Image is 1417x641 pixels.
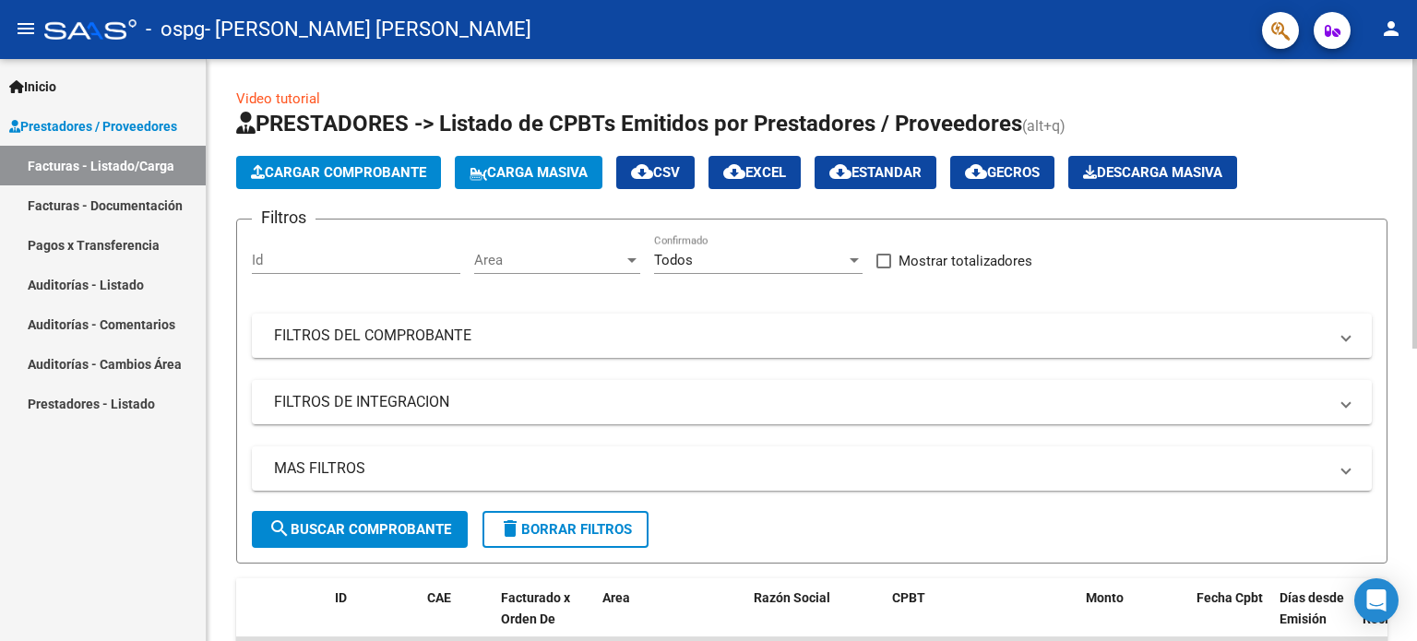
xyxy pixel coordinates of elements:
[252,314,1372,358] mat-expansion-panel-header: FILTROS DEL COMPROBANTE
[252,205,316,231] h3: Filtros
[1068,156,1237,189] app-download-masive: Descarga masiva de comprobantes (adjuntos)
[965,164,1040,181] span: Gecros
[708,156,801,189] button: EXCEL
[631,160,653,183] mat-icon: cloud_download
[815,156,936,189] button: Estandar
[602,590,630,605] span: Area
[236,90,320,107] a: Video tutorial
[950,156,1054,189] button: Gecros
[1280,590,1344,626] span: Días desde Emisión
[499,517,521,540] mat-icon: delete
[236,111,1022,137] span: PRESTADORES -> Listado de CPBTs Emitidos por Prestadores / Proveedores
[470,164,588,181] span: Carga Masiva
[1086,590,1124,605] span: Monto
[252,446,1372,491] mat-expansion-panel-header: MAS FILTROS
[1354,578,1399,623] div: Open Intercom Messenger
[205,9,531,50] span: - [PERSON_NAME] [PERSON_NAME]
[455,156,602,189] button: Carga Masiva
[499,521,632,538] span: Borrar Filtros
[965,160,987,183] mat-icon: cloud_download
[1068,156,1237,189] button: Descarga Masiva
[251,164,426,181] span: Cargar Comprobante
[252,511,468,548] button: Buscar Comprobante
[335,590,347,605] span: ID
[15,18,37,40] mat-icon: menu
[754,590,830,605] span: Razón Social
[892,590,925,605] span: CPBT
[1083,164,1222,181] span: Descarga Masiva
[899,250,1032,272] span: Mostrar totalizadores
[829,160,851,183] mat-icon: cloud_download
[252,380,1372,424] mat-expansion-panel-header: FILTROS DE INTEGRACION
[654,252,693,268] span: Todos
[1363,590,1414,626] span: Fecha Recibido
[9,77,56,97] span: Inicio
[274,458,1328,479] mat-panel-title: MAS FILTROS
[268,521,451,538] span: Buscar Comprobante
[9,116,177,137] span: Prestadores / Proveedores
[1022,117,1066,135] span: (alt+q)
[482,511,649,548] button: Borrar Filtros
[236,156,441,189] button: Cargar Comprobante
[268,517,291,540] mat-icon: search
[829,164,922,181] span: Estandar
[1197,590,1263,605] span: Fecha Cpbt
[616,156,695,189] button: CSV
[1380,18,1402,40] mat-icon: person
[501,590,570,626] span: Facturado x Orden De
[427,590,451,605] span: CAE
[723,160,745,183] mat-icon: cloud_download
[146,9,205,50] span: - ospg
[474,252,624,268] span: Area
[274,326,1328,346] mat-panel-title: FILTROS DEL COMPROBANTE
[631,164,680,181] span: CSV
[274,392,1328,412] mat-panel-title: FILTROS DE INTEGRACION
[723,164,786,181] span: EXCEL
